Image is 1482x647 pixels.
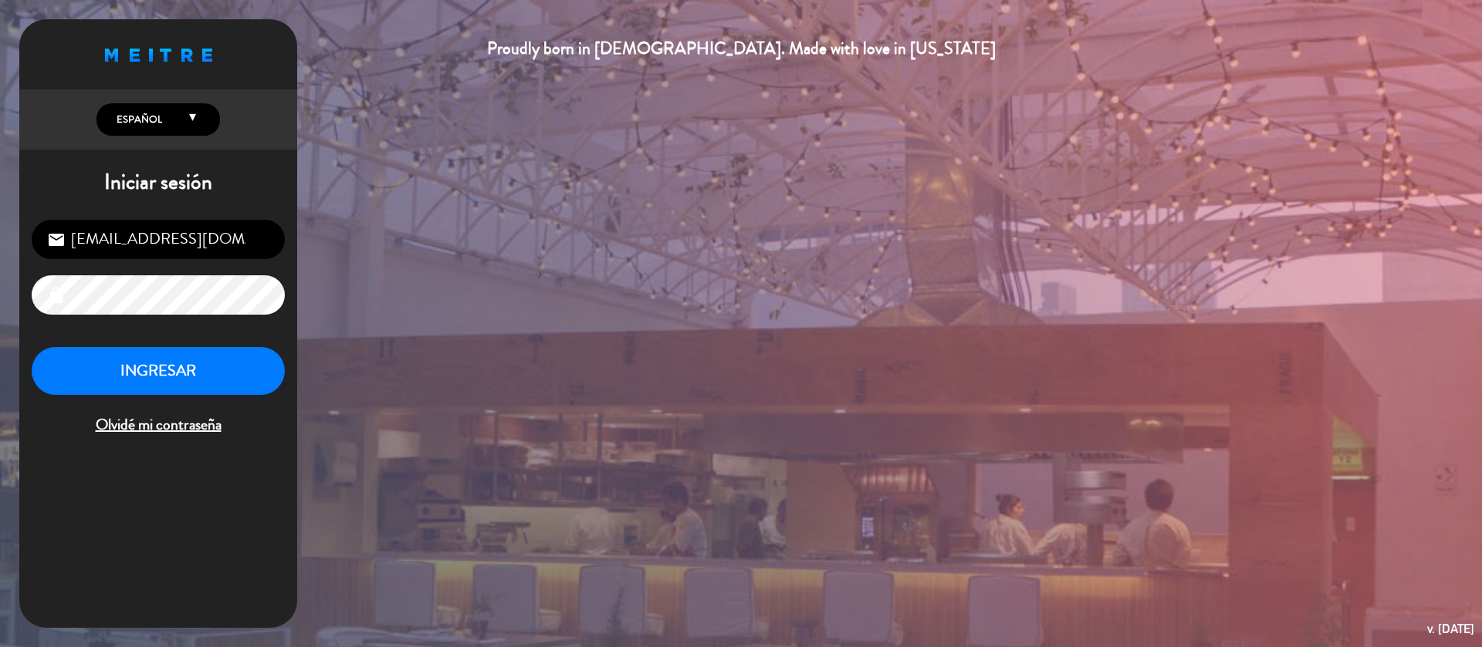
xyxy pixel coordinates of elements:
i: email [47,231,66,249]
div: v. [DATE] [1427,618,1474,639]
span: Olvidé mi contraseña [32,413,285,438]
span: Español [113,112,162,127]
button: INGRESAR [32,347,285,396]
input: Correo Electrónico [32,220,285,259]
h1: Iniciar sesión [19,170,297,196]
i: lock [47,286,66,305]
